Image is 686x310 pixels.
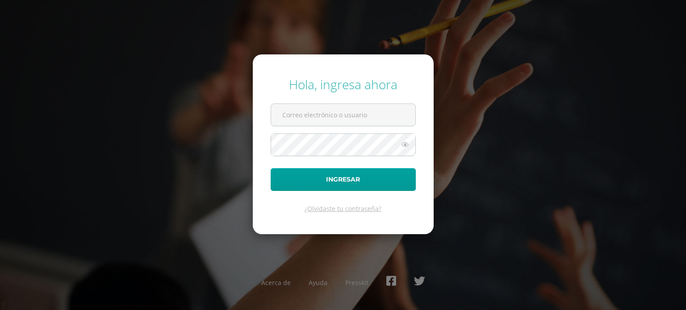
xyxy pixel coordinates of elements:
input: Correo electrónico o usuario [271,104,415,126]
a: Acerca de [261,278,291,287]
button: Ingresar [271,168,416,191]
a: Presskit [345,278,368,287]
a: Ayuda [309,278,327,287]
div: Hola, ingresa ahora [271,76,416,93]
a: ¿Olvidaste tu contraseña? [305,204,381,213]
